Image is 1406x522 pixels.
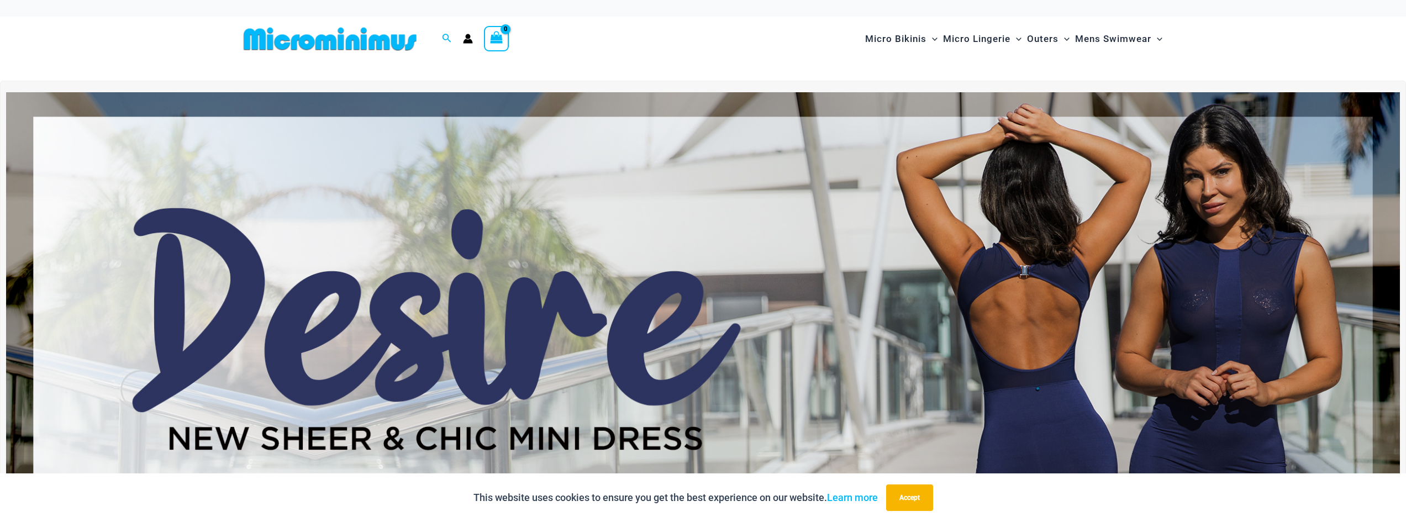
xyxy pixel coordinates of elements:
img: MM SHOP LOGO FLAT [239,27,421,51]
span: Outers [1027,25,1059,53]
span: Mens Swimwear [1075,25,1151,53]
a: Micro LingerieMenu ToggleMenu Toggle [940,22,1024,56]
button: Accept [886,484,933,511]
a: Mens SwimwearMenu ToggleMenu Toggle [1072,22,1165,56]
a: OutersMenu ToggleMenu Toggle [1024,22,1072,56]
span: Micro Bikinis [865,25,926,53]
a: Search icon link [442,32,452,46]
a: Account icon link [463,34,473,44]
nav: Site Navigation [861,20,1167,57]
a: View Shopping Cart, empty [484,26,509,51]
span: Menu Toggle [1059,25,1070,53]
a: Learn more [827,492,878,503]
a: Micro BikinisMenu ToggleMenu Toggle [862,22,940,56]
p: This website uses cookies to ensure you get the best experience on our website. [473,489,878,506]
span: Menu Toggle [1151,25,1162,53]
span: Menu Toggle [926,25,938,53]
span: Micro Lingerie [943,25,1010,53]
span: Menu Toggle [1010,25,1021,53]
